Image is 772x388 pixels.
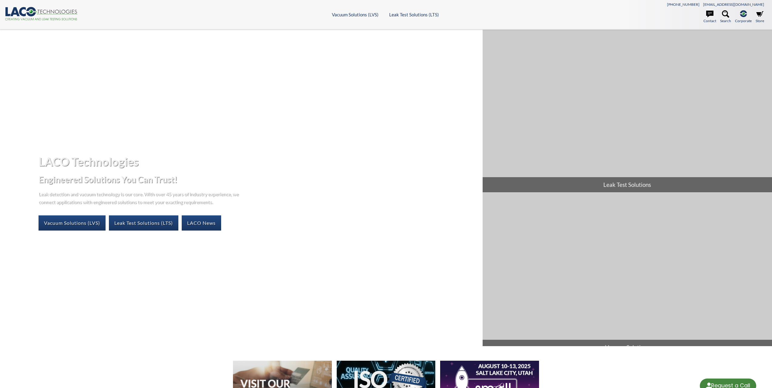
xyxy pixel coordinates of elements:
p: Leak detection and vacuum technology is our core. With over 45 years of industry experience, we c... [39,190,242,205]
a: Vacuum Solutions (LVS) [332,12,379,17]
h2: Engineered Solutions You Can Trust! [39,174,477,185]
span: Vacuum Solutions [483,340,772,355]
a: [EMAIL_ADDRESS][DOMAIN_NAME] [703,2,764,7]
a: LACO News [182,215,221,231]
a: Leak Test Solutions (LTS) [109,215,178,231]
h1: LACO Technologies [39,154,477,169]
a: Vacuum Solutions (LVS) [39,215,106,231]
a: Store [756,10,764,24]
a: Leak Test Solutions (LTS) [389,12,439,17]
span: Corporate [735,18,752,24]
a: Vacuum Solutions [483,193,772,355]
a: Contact [703,10,716,24]
a: Leak Test Solutions [483,30,772,192]
a: Search [720,10,731,24]
a: [PHONE_NUMBER] [667,2,700,7]
span: Leak Test Solutions [483,177,772,192]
